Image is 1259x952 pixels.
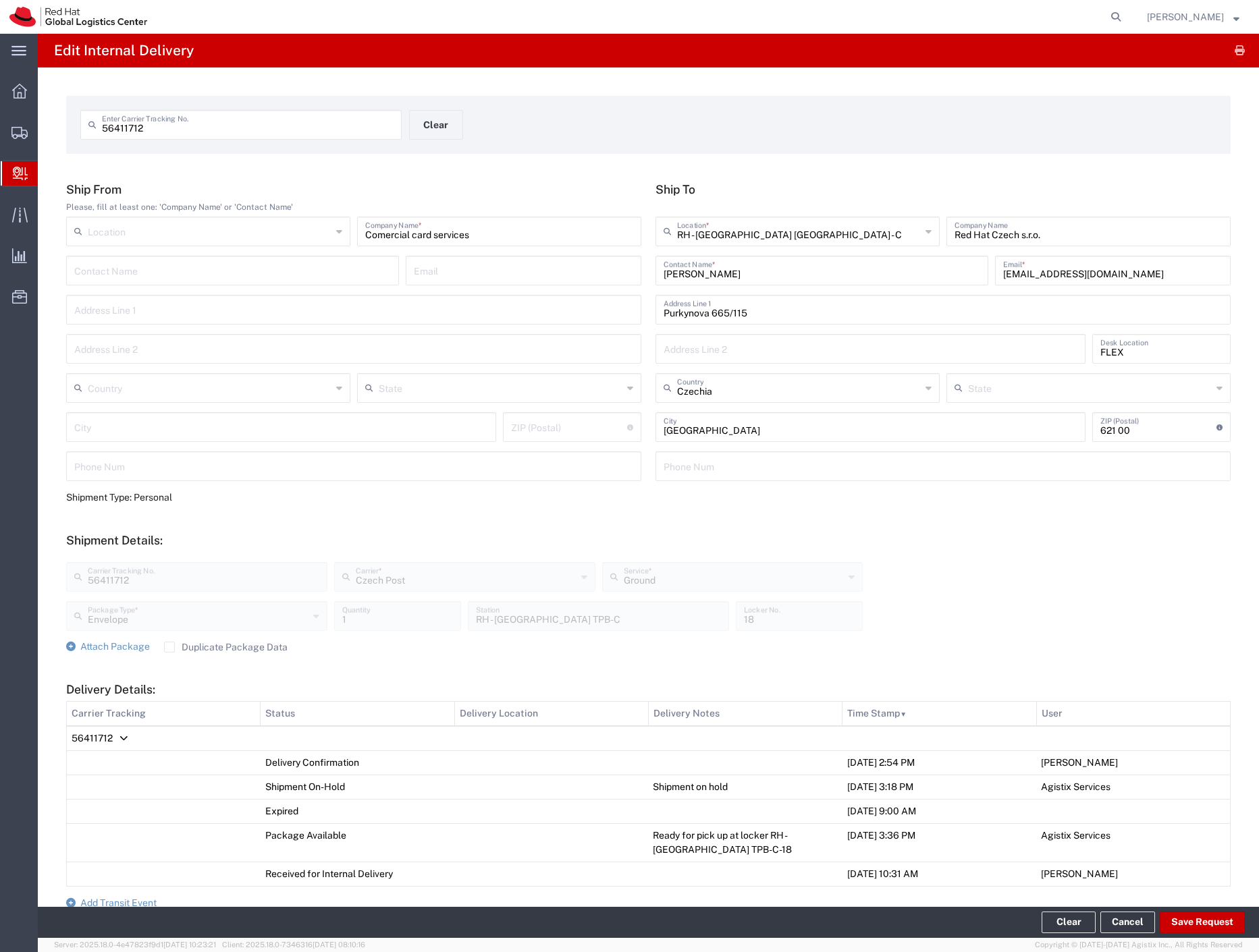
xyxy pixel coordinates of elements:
h5: Ship From [66,182,641,196]
td: [DATE] 3:18 PM [842,775,1036,799]
td: Ready for pick up at locker RH - [GEOGRAPHIC_DATA] TPB-C-18 [648,823,842,862]
button: Clear [1042,912,1096,933]
td: Shipment On-Hold [261,775,454,799]
button: Clear [409,110,463,140]
td: Received for Internal Delivery [261,862,454,886]
th: User [1036,701,1230,726]
td: [DATE] 9:00 AM [842,799,1036,823]
td: [DATE] 2:54 PM [842,750,1036,775]
h5: Shipment Details: [66,533,1231,547]
td: Delivery Confirmation [261,750,454,775]
th: Time Stamp [842,701,1036,726]
img: logo [9,7,147,27]
td: Package Available [261,823,454,862]
span: Attach Package [80,641,150,652]
label: Duplicate Package Data [164,642,288,652]
td: [PERSON_NAME] [1036,862,1230,886]
th: Status [261,701,454,726]
td: [DATE] 3:36 PM [842,823,1036,862]
span: Filip Lizuch [1147,9,1224,24]
div: Shipment Type: Personal [66,491,641,505]
td: Agistix Services [1036,823,1230,862]
a: Cancel [1100,912,1155,933]
td: [PERSON_NAME] [1036,750,1230,775]
span: Server: 2025.18.0-4e47823f9d1 [54,941,216,949]
th: Carrier Tracking [67,701,261,726]
h4: Edit Internal Delivery [54,34,194,67]
table: Delivery Details: [66,701,1231,887]
button: [PERSON_NAME] [1146,9,1240,25]
span: [DATE] 10:23:21 [163,941,216,949]
td: [DATE] 10:31 AM [842,862,1036,886]
th: Delivery Location [454,701,648,726]
td: Shipment on hold [648,775,842,799]
span: [DATE] 08:10:16 [313,941,365,949]
span: Copyright © [DATE]-[DATE] Agistix Inc., All Rights Reserved [1035,939,1243,951]
span: Client: 2025.18.0-7346316 [222,941,365,949]
button: Save Request [1160,912,1245,933]
h5: Delivery Details: [66,682,1231,696]
span: 56411712 [72,733,113,744]
td: Expired [261,799,454,823]
h5: Ship To [655,182,1231,196]
th: Delivery Notes [648,701,842,726]
td: Agistix Services [1036,775,1230,799]
div: Please, fill at least one: 'Company Name' or 'Contact Name' [66,201,641,213]
span: Add Transit Event [80,897,157,908]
